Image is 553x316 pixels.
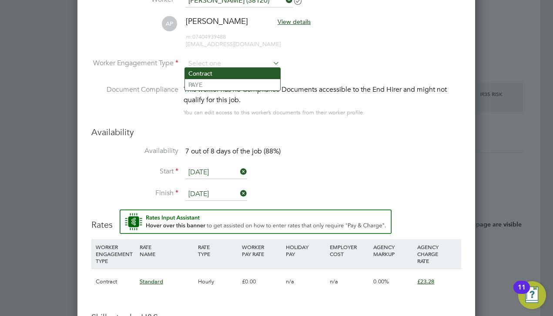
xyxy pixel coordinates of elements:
button: Open Resource Center, 11 new notifications [518,281,546,309]
span: Standard [140,278,163,285]
label: Availability [91,146,178,156]
span: [PERSON_NAME] [186,16,248,26]
h3: Availability [91,126,461,138]
input: Select one [185,188,247,201]
span: [EMAIL_ADDRESS][DOMAIN_NAME] [186,40,281,48]
span: n/a [286,278,294,285]
div: Contract [94,269,137,294]
div: WORKER ENGAGEMENT TYPE [94,239,137,269]
li: Contract [185,68,280,79]
div: AGENCY MARKUP [371,239,415,262]
div: £0.00 [240,269,284,294]
div: You can edit access to this worker’s documents from their worker profile. [184,107,365,118]
input: Select one [185,166,247,179]
div: This worker has no Compliance Documents accessible to the End Hirer and might not qualify for thi... [184,84,461,105]
li: PAYE [185,79,280,90]
div: Hourly [196,269,240,294]
span: m: [186,33,192,40]
div: RATE TYPE [196,239,240,262]
span: £23.28 [417,278,434,285]
label: Start [91,167,178,176]
button: Rate Assistant [120,210,392,234]
span: View details [278,18,311,26]
label: Document Compliance [91,84,178,116]
span: 7 out of 8 days of the job (88%) [185,147,281,156]
input: Select one [185,57,280,70]
label: Worker Engagement Type [91,59,178,68]
div: RATE NAME [137,239,196,262]
span: n/a [330,278,338,285]
div: HOLIDAY PAY [284,239,328,262]
div: WORKER PAY RATE [240,239,284,262]
div: EMPLOYER COST [328,239,372,262]
span: 0.00% [373,278,389,285]
div: 11 [518,287,526,299]
h3: Rates [91,210,461,230]
span: 07404939488 [186,33,226,40]
label: Finish [91,189,178,198]
div: AGENCY CHARGE RATE [415,239,459,269]
span: AP [162,16,177,31]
